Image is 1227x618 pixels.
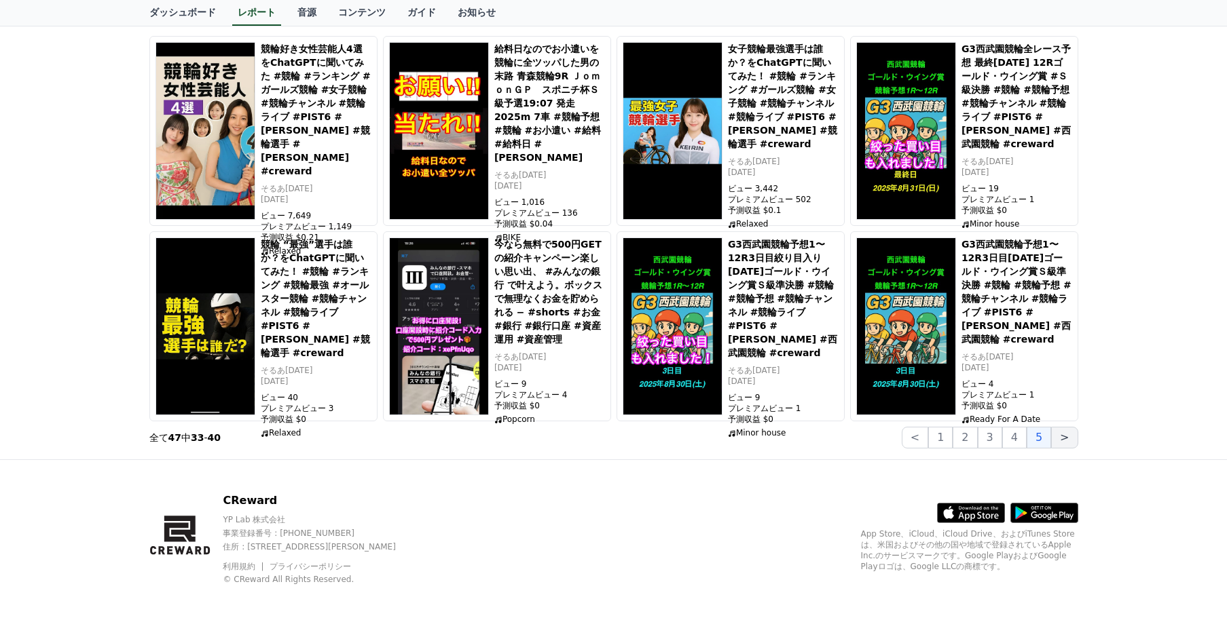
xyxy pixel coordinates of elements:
[494,389,605,400] p: プレミアムビュー 4
[494,400,605,411] p: 予測収益 $0
[208,432,221,443] strong: 40
[149,36,378,226] button: 競輪好き女性芸能人4選をChatGPTに聞いてみた #競輪 #ランキング #ガールズ競輪 #女子競輪 #競輪チャンネル #競輪ライブ #PIST6 #ヒカル #競輪選手 #岡田紗佳 #crewa...
[962,379,1072,389] p: ビュー 4
[902,427,928,448] button: <
[389,42,489,220] img: 給料日なのでお小遣いを競輪に全ツッパした男の末路 青森競輪9R ＪｏｍｏｎＧＰ スポニチ杯Ｓ級予選19:07 発走 2025m 7車 #競輪予想 #競輪 #お小遣い #給料 #給料日 #ヒカル
[149,231,378,421] button: 競輪 “最強”選手は誰か？をChatGPTに聞いてみた！ #競輪 #ランキング #競輪最強 #オールスター競輪 #競輪チャンネル #競輪ライブ #PIST6 #ヒカル #競輪選手 #crewar...
[494,208,605,218] p: プレミアムビュー 136
[383,231,611,421] button: 今なら無料で500円GETの紹介キャンペーン楽しい思い出、 #みんなの銀行 で叶えよう。ボックスで無理なくお金を貯められる − #shorts #お金 #銀行 #銀行口座 #資産運用 #資産管理...
[728,42,839,151] h5: 女子競輪最強選手は誰か？をChatGPTに聞いてみた！ #競輪 #ランキング #ガールズ競輪 #女子競輪 #競輪チャンネル #競輪ライブ #PIST6 #[PERSON_NAME] #競輪選手 ...
[962,400,1072,411] p: 予測収益 $0
[261,376,371,387] p: [DATE]
[962,237,1072,346] h5: G3西武園競輪予想1〜12R3日目[DATE]ゴールド・ウイング賞Ｓ級準決勝 #競輪 #競輪予想 #競輪チャンネル #競輪ライブ #PIST6 #[PERSON_NAME] #西武園競輪 #cr...
[494,170,605,180] p: そるあ[DATE]
[728,167,839,178] p: [DATE]
[261,210,371,221] p: ビュー 7,649
[617,36,845,226] button: 女子競輪最強選手は誰か？をChatGPTに聞いてみた！ #競輪 #ランキング #ガールズ競輪 #女子競輪 #競輪チャンネル #競輪ライブ #PIST6 #ヒカル #競輪選手 #creward 女...
[261,237,371,360] h5: 競輪 “最強”選手は誰か？をChatGPTに聞いてみた！ #競輪 #ランキング #競輪最強 #オールスター競輪 #競輪チャンネル #競輪ライブ #PIST6 #[PERSON_NAME] #競輪...
[617,231,845,421] button: G3西武園競輪予想1〜12R3日目絞り目入り2025/8/30ゴールド・ウイング賞Ｓ級準決勝 #競輪 #競輪予想 #競輪チャンネル #競輪ライブ #PIST6 #ヒカル #西武園競輪 #crew...
[261,403,371,414] p: プレミアムビュー 3
[861,528,1078,572] p: App Store、iCloud、iCloud Drive、およびiTunes Storeは、米国およびその他の国や地域で登録されているApple Inc.のサービスマークです。Google P...
[223,493,419,509] p: CReward
[261,365,371,376] p: そるあ[DATE]
[1027,427,1051,448] button: 5
[494,362,605,373] p: [DATE]
[962,414,1072,425] p: Ready For A Date
[850,36,1078,226] button: G3西武園競輪全レース予想 最終日2025/8/31 12Rゴールド・ウイング賞 #Ｓ級決勝 #競輪 #競輪予想 #競輪チャンネル #競輪ライブ #PIST6 #ヒカル #西武園競輪 #crew...
[728,237,839,360] h5: G3西武園競輪予想1〜12R3日目絞り目入り[DATE]ゴールド・ウイング賞Ｓ級準決勝 #競輪 #競輪予想 #競輪チャンネル #競輪ライブ #PIST6 #[PERSON_NAME] #西武園競...
[389,237,489,415] img: 今なら無料で500円GETの紹介キャンペーン楽しい思い出、 #みんなの銀行 で叶えよう。ボックスで無理なくお金を貯められる − #shorts #お金 #銀行 #銀行口座 #資産運用 #資産管理
[155,237,255,415] img: 競輪 “最強”選手は誰か？をChatGPTに聞いてみた！ #競輪 #ランキング #競輪最強 #オールスター競輪 #競輪チャンネル #競輪ライブ #PIST6 #ヒカル #競輪選手 #creward
[223,528,419,539] p: 事業登録番号 : [PHONE_NUMBER]
[962,156,1072,167] p: そるあ[DATE]
[261,414,371,425] p: 予測収益 $0
[856,237,956,415] img: G3西武園競輪予想1〜12R3日目2025年8月30日(土)ゴールド・ウイング賞Ｓ級準決勝 #競輪 #競輪予想 #競輪チャンネル #競輪ライブ #PIST6 #ヒカル #西武園競輪 #creward
[728,414,839,425] p: 予測収益 $0
[494,197,605,208] p: ビュー 1,016
[728,156,839,167] p: そるあ[DATE]
[728,403,839,414] p: プレミアムビュー 1
[191,432,204,443] strong: 33
[623,237,722,415] img: G3西武園競輪予想1〜12R3日目絞り目入り2025/8/30ゴールド・ウイング賞Ｓ級準決勝 #競輪 #競輪予想 #競輪チャンネル #競輪ライブ #PIST6 #ヒカル #西武園競輪 #creward
[962,194,1072,205] p: プレミアムビュー 1
[728,218,839,229] p: Relaxed
[728,205,839,216] p: 予測収益 $0.1
[856,42,956,220] img: G3西武園競輪全レース予想 最終日2025/8/31 12Rゴールド・ウイング賞 #Ｓ級決勝 #競輪 #競輪予想 #競輪チャンネル #競輪ライブ #PIST6 #ヒカル #西武園競輪 #creward
[1002,427,1027,448] button: 4
[494,379,605,389] p: ビュー 9
[149,431,221,444] p: 全て 中 -
[962,362,1072,373] p: [DATE]
[728,392,839,403] p: ビュー 9
[494,218,605,229] p: 予測収益 $0.04
[1051,427,1078,448] button: >
[623,42,722,220] img: 女子競輪最強選手は誰か？をChatGPTに聞いてみた！ #競輪 #ランキング #ガールズ競輪 #女子競輪 #競輪チャンネル #競輪ライブ #PIST6 #ヒカル #競輪選手 #creward
[962,389,1072,400] p: プレミアムビュー 1
[728,194,839,205] p: プレミアムビュー 502
[261,194,371,205] p: [DATE]
[168,432,181,443] strong: 47
[261,183,371,194] p: そるあ[DATE]
[953,427,977,448] button: 2
[383,36,611,226] button: 給料日なのでお小遣いを競輪に全ツッパした男の末路 青森競輪9R ＪｏｍｏｎＧＰ スポニチ杯Ｓ級予選19:07 発走 2025m 7車 #競輪予想 #競輪 #お小遣い #給料 #給料日 #ヒカル ...
[962,42,1072,151] h5: G3西武園競輪全レース予想 最終[DATE] 12Rゴールド・ウイング賞 #Ｓ級決勝 #競輪 #競輪予想 #競輪チャンネル #競輪ライブ #PIST6 #[PERSON_NAME] #西武園競輪...
[962,351,1072,362] p: そるあ[DATE]
[261,42,371,178] h5: 競輪好き女性芸能人4選をChatGPTに聞いてみた #競輪 #ランキング #ガールズ競輪 #女子競輪 #競輪チャンネル #競輪ライブ #PIST6 #[PERSON_NAME] #競輪選手 #[...
[223,562,265,571] a: 利用規約
[261,427,371,438] p: Relaxed
[728,427,839,438] p: Minor house
[728,376,839,387] p: [DATE]
[850,231,1078,421] button: G3西武園競輪予想1〜12R3日目2025年8月30日(土)ゴールド・ウイング賞Ｓ級準決勝 #競輪 #競輪予想 #競輪チャンネル #競輪ライブ #PIST6 #ヒカル #西武園競輪 #crewa...
[261,221,371,232] p: プレミアムビュー 1,149
[978,427,1002,448] button: 3
[962,218,1072,229] p: Minor house
[261,392,371,403] p: ビュー 40
[155,42,255,220] img: 競輪好き女性芸能人4選をChatGPTに聞いてみた #競輪 #ランキング #ガールズ競輪 #女子競輪 #競輪チャンネル #競輪ライブ #PIST6 #ヒカル #競輪選手 #岡田紗佳 #creward
[494,42,605,164] h5: 給料日なのでお小遣いを競輪に全ツッパした男の末路 青森競輪9R ＪｏｍｏｎＧＰ スポニチ杯Ｓ級予選19:07 発走 2025m 7車 #競輪予想 #競輪 #お小遣い #給料 #給料日 #[PER...
[223,541,419,552] p: 住所 : [STREET_ADDRESS][PERSON_NAME]
[962,183,1072,194] p: ビュー 19
[728,365,839,376] p: そるあ[DATE]
[494,351,605,362] p: そるあ[DATE]
[494,414,605,425] p: Popcorn
[962,205,1072,216] p: 予測収益 $0
[928,427,953,448] button: 1
[728,183,839,194] p: ビュー 3,442
[962,167,1072,178] p: [DATE]
[223,574,419,585] p: © CReward All Rights Reserved.
[223,514,419,525] p: YP Lab 株式会社
[494,237,605,346] h5: 今なら無料で500円GETの紹介キャンペーン楽しい思い出、 #みんなの銀行 で叶えよう。ボックスで無理なくお金を貯められる − #shorts #お金 #銀行 #銀行口座 #資産運用 #資産管理
[494,180,605,191] p: [DATE]
[270,562,351,571] a: プライバシーポリシー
